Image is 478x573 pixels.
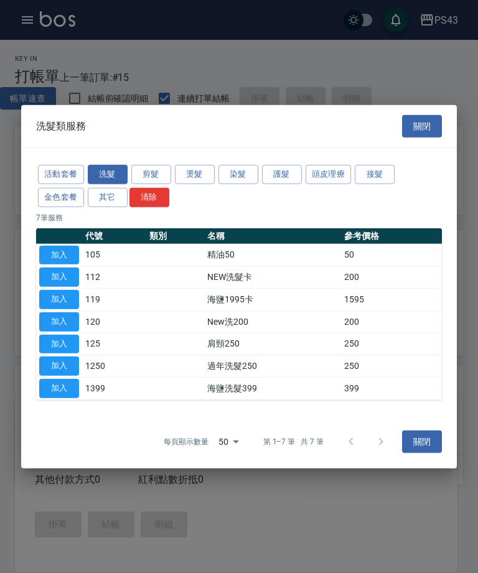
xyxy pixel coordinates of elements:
[341,228,442,244] th: 參考價格
[402,430,442,453] button: 關閉
[262,165,302,184] button: 護髮
[39,379,79,398] button: 加入
[82,244,146,266] td: 105
[82,355,146,378] td: 1250
[341,355,442,378] td: 250
[82,310,146,333] td: 120
[88,188,128,207] button: 其它
[306,165,352,184] button: 頭皮理療
[204,377,341,399] td: 海鹽洗髮399
[341,244,442,266] td: 50
[341,288,442,310] td: 1595
[164,436,209,447] p: 每頁顯示數量
[39,334,79,353] button: 加入
[129,188,169,207] button: 清除
[82,228,146,244] th: 代號
[39,312,79,332] button: 加入
[204,244,341,266] td: 精油50
[82,333,146,355] td: 125
[131,165,171,184] button: 剪髮
[82,266,146,289] td: 112
[82,377,146,399] td: 1399
[355,165,395,184] button: 接髮
[88,165,128,184] button: 洗髮
[204,288,341,310] td: 海鹽1995卡
[82,288,146,310] td: 119
[263,436,324,447] p: 第 1–7 筆 共 7 筆
[204,333,341,355] td: 肩頸250
[36,212,442,223] p: 7 筆服務
[213,425,243,459] div: 50
[36,120,86,133] span: 洗髮類服務
[341,377,442,399] td: 399
[146,228,204,244] th: 類別
[39,245,79,264] button: 加入
[341,266,442,289] td: 200
[204,355,341,378] td: 過年洗髮250
[39,268,79,287] button: 加入
[204,310,341,333] td: New洗200
[39,356,79,376] button: 加入
[341,333,442,355] td: 250
[38,165,84,184] button: 活動套餐
[204,228,341,244] th: 名稱
[204,266,341,289] td: NEW洗髮卡
[39,290,79,309] button: 加入
[402,114,442,137] button: 關閉
[218,165,258,184] button: 染髮
[341,310,442,333] td: 200
[175,165,215,184] button: 燙髮
[38,188,84,207] button: 金色套餐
